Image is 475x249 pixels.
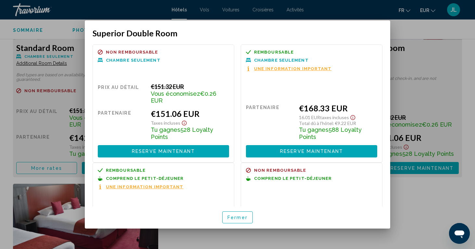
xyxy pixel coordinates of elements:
[106,58,160,62] span: Chambre seulement
[246,50,377,55] a: Remboursable
[254,58,309,62] span: Chambre seulement
[246,66,332,71] button: Une information important
[320,115,349,120] span: Taxes incluses
[106,185,184,189] span: Une information important
[280,149,343,154] span: Reserve maintenant
[299,103,377,113] div: €168.33 EUR
[151,126,213,140] span: 528 Loyalty Points
[106,176,184,181] span: Comprend le petit-déjeuner
[299,120,377,126] div: : €9.22 EUR
[151,109,229,118] div: €151.06 EUR
[98,83,146,104] div: Prix au détail
[151,90,200,97] span: Vous économisez
[299,115,320,120] span: 16.01 EUR
[246,145,377,157] button: Reserve maintenant
[254,176,332,181] span: Comprend le petit-déjeuner
[222,211,253,223] button: Fermer
[254,168,306,172] span: Non remboursable
[132,149,195,154] span: Reserve maintenant
[349,113,357,120] button: Show Taxes and Fees disclaimer
[449,223,470,244] iframe: Bouton de lancement de la fenêtre de messagerie
[254,67,332,71] span: Une information important
[98,145,229,157] button: Reserve maintenant
[151,126,180,133] span: Tu gagnes
[106,168,146,172] span: Remboursable
[299,120,333,126] span: Total dû à l'hôtel
[299,126,328,133] span: Tu gagnes
[151,120,180,126] span: Taxes incluses
[98,168,229,173] a: Remboursable
[106,50,158,54] span: Non remboursable
[151,90,216,104] span: €0.26 EUR
[227,215,248,220] span: Fermer
[299,126,362,140] span: 588 Loyalty Points
[151,83,229,90] div: €151.32 EUR
[98,109,146,140] div: Partenaire
[98,184,184,190] button: Une information important
[180,118,188,126] button: Show Taxes and Fees disclaimer
[246,103,294,140] div: Partenaire
[93,28,382,38] h3: Superior Double Room
[254,50,294,54] span: Remboursable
